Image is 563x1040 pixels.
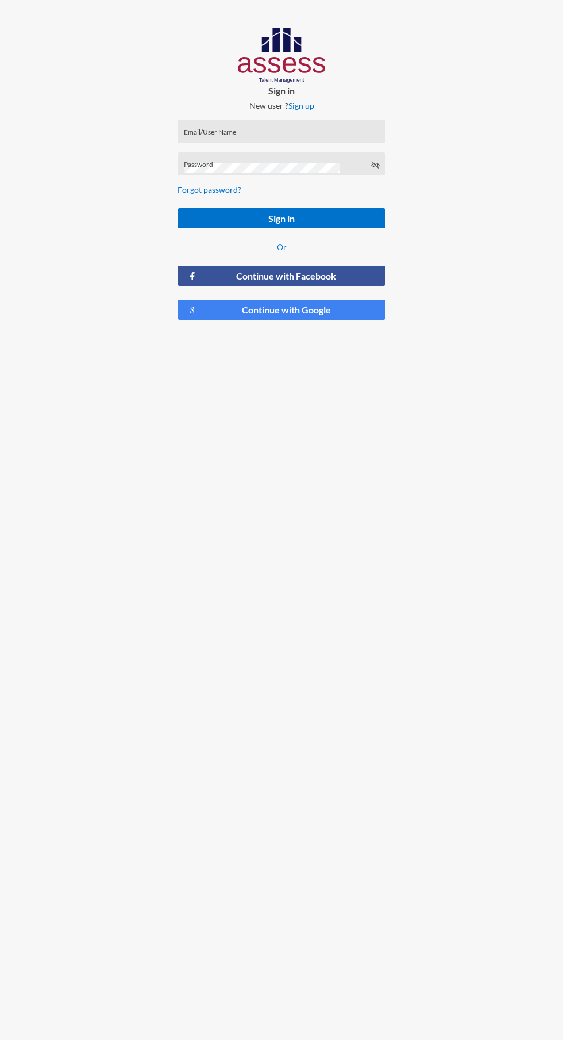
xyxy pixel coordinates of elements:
[178,300,385,320] button: Continue with Google
[178,266,385,286] button: Continue with Facebook
[178,208,385,228] button: Sign in
[178,242,385,252] p: Or
[178,185,241,194] a: Forgot password?
[288,101,314,110] a: Sign up
[168,85,395,96] p: Sign in
[238,28,326,83] img: AssessLogoo.svg
[168,101,395,110] p: New user ?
